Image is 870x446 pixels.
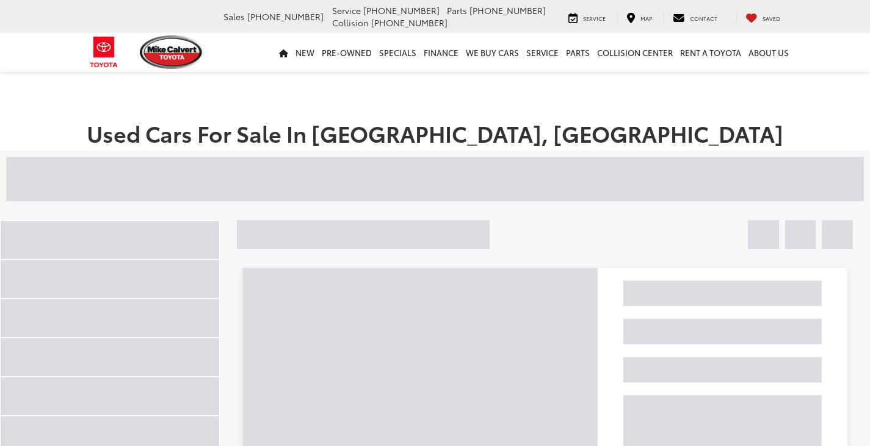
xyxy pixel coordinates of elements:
[462,33,523,72] a: WE BUY CARS
[617,11,661,23] a: Map
[371,16,448,29] span: [PHONE_NUMBER]
[736,11,789,23] a: My Saved Vehicles
[275,33,292,72] a: Home
[523,33,562,72] a: Service
[292,33,318,72] a: New
[332,4,361,16] span: Service
[559,11,615,23] a: Service
[447,4,467,16] span: Parts
[562,33,593,72] a: Parts
[332,16,369,29] span: Collision
[664,11,727,23] a: Contact
[469,4,546,16] span: [PHONE_NUMBER]
[690,14,717,22] span: Contact
[318,33,375,72] a: Pre-Owned
[247,10,324,23] span: [PHONE_NUMBER]
[223,10,245,23] span: Sales
[640,14,652,22] span: Map
[375,33,420,72] a: Specials
[583,14,606,22] span: Service
[363,4,440,16] span: [PHONE_NUMBER]
[676,33,745,72] a: Rent a Toyota
[593,33,676,72] a: Collision Center
[763,14,780,22] span: Saved
[140,35,205,69] img: Mike Calvert Toyota
[420,33,462,72] a: Finance
[81,32,127,72] img: Toyota
[745,33,792,72] a: About Us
